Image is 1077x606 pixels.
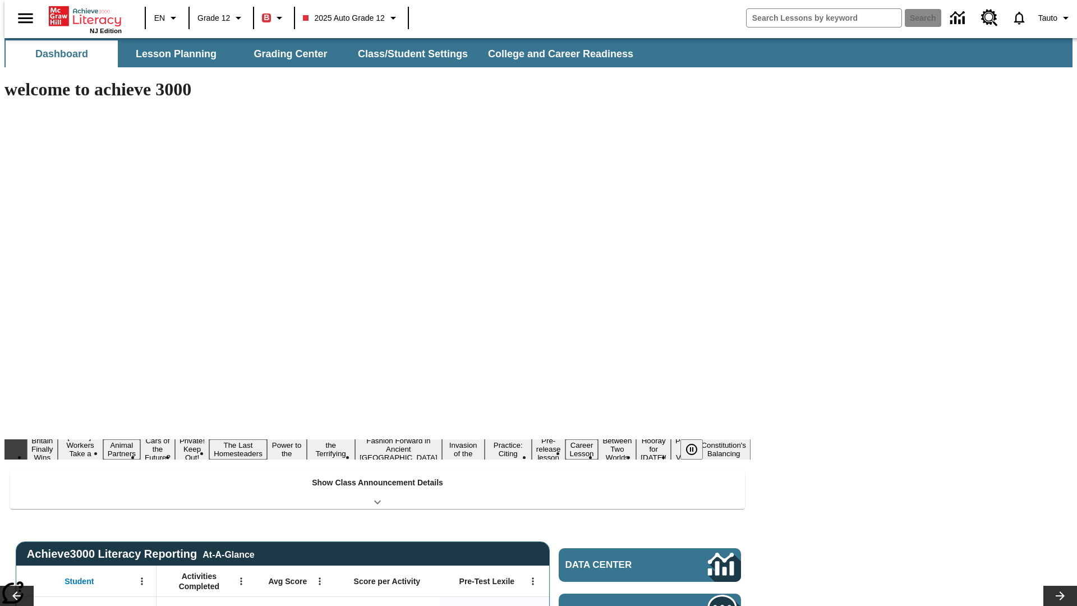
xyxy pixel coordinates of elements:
button: Lesson Planning [120,40,232,67]
button: Slide 16 Point of View [671,435,697,463]
button: Class/Student Settings [349,40,477,67]
button: Boost Class color is red. Change class color [257,8,291,28]
button: Slide 9 Fashion Forward in Ancient Rome [355,435,442,463]
a: Data Center [559,548,741,582]
a: Home [49,5,122,27]
div: SubNavbar [4,40,643,67]
span: Achieve3000 Literacy Reporting [27,548,255,561]
button: Slide 5 Private! Keep Out! [175,435,209,463]
button: Slide 8 Attack of the Terrifying Tomatoes [307,431,355,468]
button: Open Menu [524,573,541,590]
span: Avg Score [268,576,307,586]
div: Pause [680,439,714,460]
button: Open Menu [233,573,250,590]
span: Activities Completed [162,571,236,591]
div: Home [49,4,122,34]
div: At-A-Glance [202,548,254,560]
input: search field [747,9,901,27]
span: B [264,11,269,25]
span: NJ Edition [90,27,122,34]
button: Slide 14 Between Two Worlds [598,435,636,463]
button: Dashboard [6,40,118,67]
span: Pre-Test Lexile [459,576,515,586]
button: Slide 10 The Invasion of the Free CD [442,431,485,468]
button: Open Menu [311,573,328,590]
button: Slide 17 The Constitution's Balancing Act [697,431,751,468]
a: Notifications [1005,3,1034,33]
a: Data Center [943,3,974,34]
button: Slide 4 Cars of the Future? [140,435,175,463]
p: Show Class Announcement Details [312,477,443,489]
button: Slide 6 The Last Homesteaders [209,439,267,460]
button: Pause [680,439,703,460]
button: Grading Center [234,40,347,67]
button: Slide 1 Britain Finally Wins [27,435,58,463]
h1: welcome to achieve 3000 [4,79,751,100]
button: Open Menu [134,573,150,590]
button: Open side menu [9,2,42,35]
div: Show Class Announcement Details [10,470,745,509]
button: Grade: Grade 12, Select a grade [193,8,250,28]
span: Data Center [565,559,670,571]
button: Slide 13 Career Lesson [565,439,599,460]
button: Slide 12 Pre-release lesson [532,435,565,463]
button: Lesson carousel, Next [1043,586,1077,606]
span: EN [154,12,165,24]
span: 2025 Auto Grade 12 [303,12,384,24]
span: Grade 12 [197,12,230,24]
button: Profile/Settings [1034,8,1077,28]
button: Slide 11 Mixed Practice: Citing Evidence [485,431,532,468]
span: Student [65,576,94,586]
a: Resource Center, Will open in new tab [974,3,1005,33]
span: Score per Activity [354,576,421,586]
button: Slide 7 Solar Power to the People [267,431,307,468]
button: Language: EN, Select a language [149,8,185,28]
button: Class: 2025 Auto Grade 12, Select your class [298,8,404,28]
button: Slide 2 Labor Day: Workers Take a Stand [58,431,103,468]
span: Tauto [1038,12,1057,24]
button: Slide 15 Hooray for Constitution Day! [636,435,671,463]
button: College and Career Readiness [479,40,642,67]
button: Slide 3 Animal Partners [103,439,140,460]
div: SubNavbar [4,38,1073,67]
